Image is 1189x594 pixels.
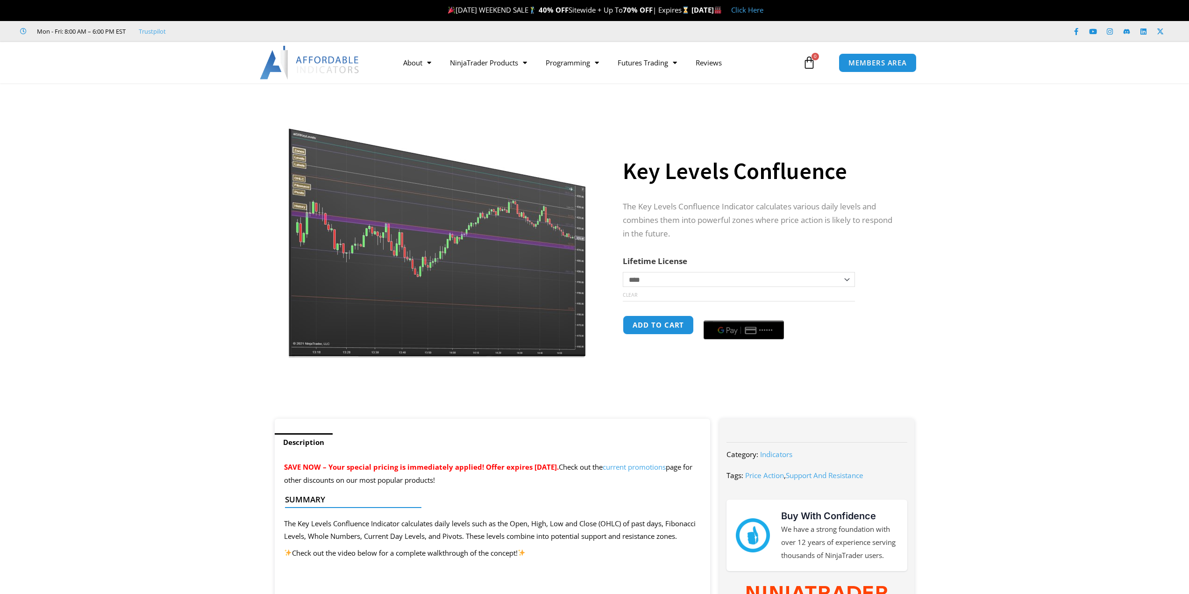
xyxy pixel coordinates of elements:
[704,321,784,339] button: Buy with GPay
[285,549,292,556] img: ✨
[536,52,608,73] a: Programming
[682,7,689,14] img: ⌛
[623,200,896,241] p: The Key Levels Confluence Indicator calculates various daily levels and combines them into powerf...
[518,549,525,556] img: ✨
[848,59,907,66] span: MEMBERS AREA
[686,52,731,73] a: Reviews
[394,52,800,73] nav: Menu
[745,471,784,480] a: Price Action
[623,315,694,335] button: Add to cart
[448,7,455,14] img: 🎉
[623,155,896,187] h1: Key Levels Confluence
[726,471,743,480] span: Tags:
[446,5,691,14] span: [DATE] WEEKEND SALE Sitewide + Up To | Expires
[35,26,126,37] span: Mon - Fri: 8:00 AM – 6:00 PM EST
[529,7,536,14] img: 🏌️‍♂️
[786,471,863,480] a: Support And Resistance
[726,450,758,459] span: Category:
[623,292,637,298] a: Clear options
[759,327,773,334] text: ••••••
[608,52,686,73] a: Futures Trading
[139,26,166,37] a: Trustpilot
[275,433,333,451] a: Description
[441,52,536,73] a: NinjaTrader Products
[623,5,653,14] strong: 70% OFF
[284,517,701,544] p: The Key Levels Confluence Indicator calculates daily levels such as the Open, High, Low and Close...
[702,314,786,315] iframe: Secure payment input frame
[736,518,769,552] img: mark thumbs good 43913 | Affordable Indicators – NinjaTrader
[623,256,687,266] label: Lifetime License
[789,49,830,76] a: 0
[691,5,722,14] strong: [DATE]
[288,100,588,358] img: Key Levels 1
[284,462,559,472] span: SAVE NOW – Your special pricing is immediately applied! Offer expires [DATE].
[603,462,666,472] a: current promotions
[812,53,819,60] span: 0
[839,53,917,72] a: MEMBERS AREA
[539,5,569,14] strong: 40% OFF
[781,509,898,523] h3: Buy With Confidence
[260,46,360,79] img: LogoAI | Affordable Indicators – NinjaTrader
[714,7,721,14] img: 🏭
[394,52,441,73] a: About
[781,523,898,562] p: We have a strong foundation with over 12 years of experience serving thousands of NinjaTrader users.
[760,450,792,459] a: Indicators
[284,461,701,487] p: Check out the page for other discounts on our most popular products!
[284,547,701,560] p: Check out the video below for a complete walkthrough of the concept!
[745,471,863,480] span: ,
[731,5,763,14] a: Click Here
[285,495,693,504] h4: Summary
